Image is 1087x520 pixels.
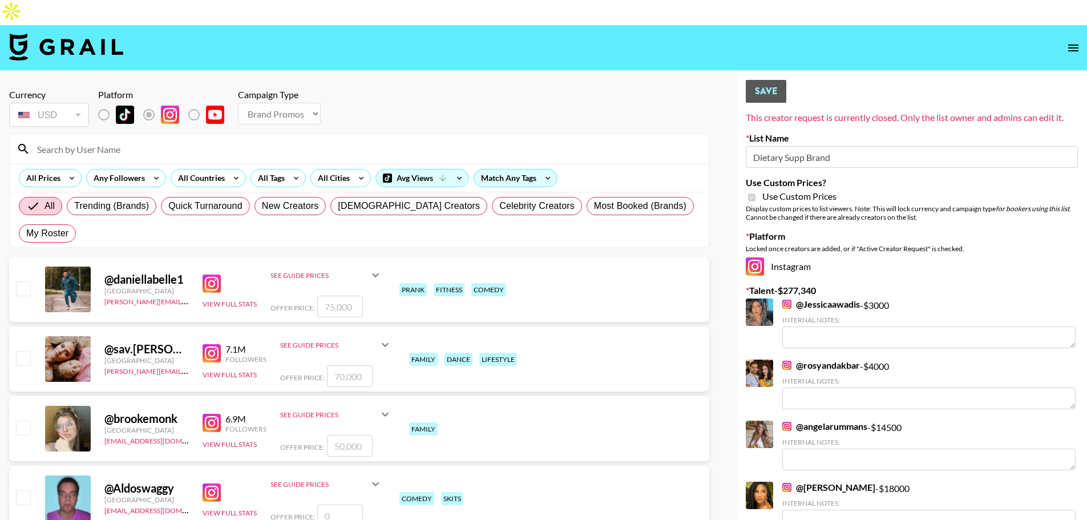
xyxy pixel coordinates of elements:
[280,341,378,349] div: See Guide Prices
[479,353,517,366] div: lifestyle
[104,426,189,434] div: [GEOGRAPHIC_DATA]
[409,422,438,436] div: family
[225,425,266,433] div: Followers
[746,257,1078,276] div: Instagram
[26,227,68,240] span: My Roster
[238,89,321,100] div: Campaign Type
[104,504,219,515] a: [EMAIL_ADDRESS][DOMAIN_NAME]
[746,177,1078,188] label: Use Custom Prices?
[280,331,392,358] div: See Guide Prices
[746,231,1078,242] label: Platform
[270,470,382,498] div: See Guide Prices
[782,483,791,492] img: Instagram
[45,199,55,213] span: All
[203,509,257,517] button: View Full Stats
[203,275,221,293] img: Instagram
[104,412,189,426] div: @ brookemonk
[746,80,786,103] button: Save
[1062,37,1085,59] button: open drawer
[746,285,1078,296] label: Talent - $ 277,340
[87,170,147,187] div: Any Followers
[782,299,860,310] a: @Jessicaawadis
[98,89,233,100] div: Platform
[280,401,392,428] div: See Guide Prices
[782,360,860,371] a: @rosyandakbar
[104,481,189,495] div: @ Aldoswaggy
[270,271,369,280] div: See Guide Prices
[474,170,557,187] div: Match Any Tags
[9,89,89,100] div: Currency
[104,495,189,504] div: [GEOGRAPHIC_DATA]
[74,199,149,213] span: Trending (Brands)
[996,204,1069,213] em: for bookers using this list
[471,283,506,296] div: comedy
[746,257,764,276] img: Instagram
[782,438,1076,446] div: Internal Notes:
[203,440,257,449] button: View Full Stats
[311,170,352,187] div: All Cities
[104,295,273,306] a: [PERSON_NAME][EMAIL_ADDRESS][DOMAIN_NAME]
[280,443,325,452] span: Offer Price:
[262,199,319,213] span: New Creators
[161,106,179,124] img: Instagram
[441,492,463,505] div: skits
[399,283,427,296] div: prank
[782,377,1076,385] div: Internal Notes:
[762,191,837,202] span: Use Custom Prices
[782,316,1076,324] div: Internal Notes:
[203,483,221,502] img: Instagram
[327,435,373,457] input: 50,000
[251,170,287,187] div: All Tags
[376,170,468,187] div: Avg Views
[746,244,1078,253] div: Locked once creators are added, or if "Active Creator Request" is checked.
[104,342,189,356] div: @ sav.[PERSON_NAME]
[434,283,464,296] div: fitness
[116,106,134,124] img: TikTok
[327,365,373,387] input: 70,000
[203,370,257,379] button: View Full Stats
[317,296,363,317] input: 75,000
[782,421,867,432] a: @angelarummans
[782,499,1076,507] div: Internal Notes:
[782,299,1076,348] div: - $ 3000
[399,492,434,505] div: comedy
[104,287,189,295] div: [GEOGRAPHIC_DATA]
[270,304,315,312] span: Offer Price:
[445,353,472,366] div: dance
[782,361,791,370] img: Instagram
[746,112,1078,123] div: This creator request is currently closed. Only the list owner and admins can edit it.
[746,132,1078,144] label: List Name
[104,356,189,365] div: [GEOGRAPHIC_DATA]
[270,480,369,489] div: See Guide Prices
[782,422,791,431] img: Instagram
[225,413,266,425] div: 6.9M
[203,300,257,308] button: View Full Stats
[168,199,243,213] span: Quick Turnaround
[19,170,63,187] div: All Prices
[30,140,702,158] input: Search by User Name
[594,199,686,213] span: Most Booked (Brands)
[782,360,1076,409] div: - $ 4000
[746,204,1078,221] div: Display custom prices to list viewers. Note: This will lock currency and campaign type . Cannot b...
[280,410,378,419] div: See Guide Prices
[225,355,266,364] div: Followers
[104,365,273,376] a: [PERSON_NAME][EMAIL_ADDRESS][DOMAIN_NAME]
[499,199,575,213] span: Celebrity Creators
[206,106,224,124] img: YouTube
[104,272,189,287] div: @ daniellabelle1
[11,105,87,125] div: USD
[782,421,1076,470] div: - $ 14500
[338,199,480,213] span: [DEMOGRAPHIC_DATA] Creators
[225,344,266,355] div: 7.1M
[203,344,221,362] img: Instagram
[270,261,382,289] div: See Guide Prices
[9,33,123,61] img: Grail Talent
[9,100,89,129] div: Currency is locked to USD
[104,434,219,445] a: [EMAIL_ADDRESS][DOMAIN_NAME]
[409,353,438,366] div: family
[782,482,875,493] a: @[PERSON_NAME]
[98,103,233,127] div: List locked to Instagram.
[171,170,227,187] div: All Countries
[280,373,325,382] span: Offer Price:
[203,414,221,432] img: Instagram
